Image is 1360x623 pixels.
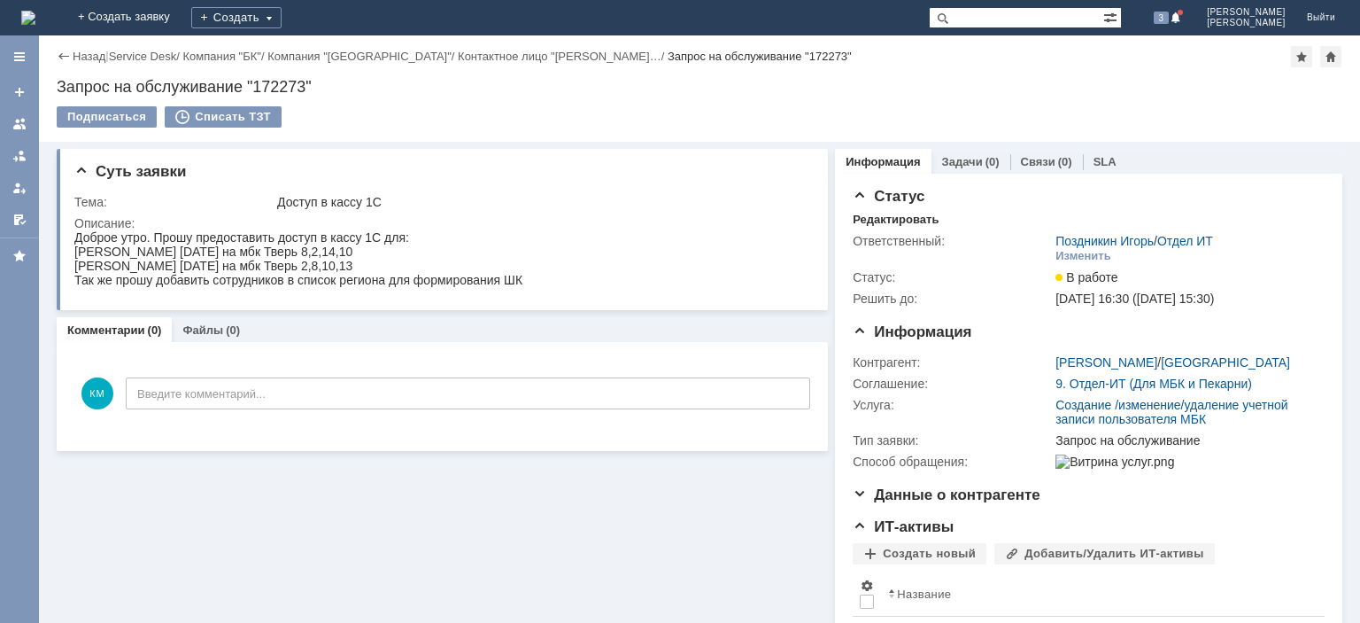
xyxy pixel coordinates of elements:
[1055,398,1287,426] a: Создание /изменение/удаление учетной записи пользователя МБК
[74,195,274,209] div: Тема:
[5,142,34,170] a: Заявки в моей ответственности
[853,188,924,205] span: Статус
[267,50,458,63] div: /
[853,377,1052,391] div: Соглашение:
[226,323,240,337] div: (0)
[1055,455,1174,469] img: Витрина услуг.png
[267,50,452,63] a: Компания "[GEOGRAPHIC_DATA]"
[67,323,145,337] a: Комментарии
[1157,234,1213,248] a: Отдел ИТ
[57,78,1342,96] div: Запрос на обслуживание "172273"
[1154,12,1170,24] span: 3
[73,50,105,63] a: Назад
[668,50,852,63] div: Запрос на обслуживание "172273"
[1161,355,1290,370] a: [GEOGRAPHIC_DATA]
[5,206,34,234] a: Мои согласования
[860,579,874,593] span: Настройки
[182,323,223,337] a: Файлы
[74,216,807,230] div: Описание:
[853,398,1052,412] div: Услуга:
[5,174,34,202] a: Мои заявки
[81,378,113,409] span: КМ
[21,11,35,25] a: Перейти на домашнюю страницу
[985,155,1000,168] div: (0)
[1291,46,1312,67] div: Добавить в избранное
[853,323,971,340] span: Информация
[942,155,983,168] a: Задачи
[1103,8,1121,25] span: Расширенный поиск
[1093,155,1117,168] a: SLA
[853,355,1052,370] div: Контрагент:
[182,50,260,63] a: Компания "БК"
[1055,355,1157,370] a: [PERSON_NAME]
[1055,234,1213,248] div: /
[74,163,186,180] span: Суть заявки
[1055,433,1316,448] div: Запрос на обслуживание
[1320,46,1341,67] div: Сделать домашней страницей
[1055,249,1111,263] div: Изменить
[191,7,282,28] div: Создать
[277,195,803,209] div: Доступ в кассу 1С
[458,50,661,63] a: Контактное лицо "[PERSON_NAME]…
[853,234,1052,248] div: Ответственный:
[105,49,108,62] div: |
[5,78,34,106] a: Создать заявку
[1055,292,1214,306] span: [DATE] 16:30 ([DATE] 15:30)
[881,572,1310,617] th: Название
[853,455,1052,469] div: Способ обращения:
[458,50,668,63] div: /
[109,50,183,63] div: /
[853,292,1052,306] div: Решить до:
[1021,155,1055,168] a: Связи
[853,433,1052,448] div: Тип заявки:
[1055,270,1117,284] span: В работе
[1058,155,1072,168] div: (0)
[853,518,954,535] span: ИТ-активы
[1207,18,1286,28] span: [PERSON_NAME]
[853,270,1052,284] div: Статус:
[1055,355,1290,370] div: /
[1055,377,1252,391] a: 9. Отдел-ИТ (Для МБК и Пекарни)
[182,50,267,63] div: /
[853,213,939,227] div: Редактировать
[853,487,1040,503] span: Данные о контрагенте
[1055,234,1154,248] a: Поздникин Игорь
[21,11,35,25] img: logo
[1207,7,1286,18] span: [PERSON_NAME]
[897,588,951,601] div: Название
[109,50,177,63] a: Service Desk
[5,110,34,138] a: Заявки на командах
[148,323,162,337] div: (0)
[846,155,920,168] a: Информация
